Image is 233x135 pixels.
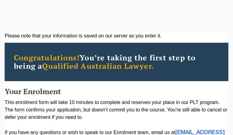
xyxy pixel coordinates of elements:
[5,87,228,95] h2: Your Enrolment
[14,53,80,63] span: Congratulations!
[5,32,228,40] div: Please note that your information is saved on our server as you enter it.
[14,54,219,70] h2: You’re taking the first step to being a
[42,61,154,71] span: Qualified Australian Lawyer.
